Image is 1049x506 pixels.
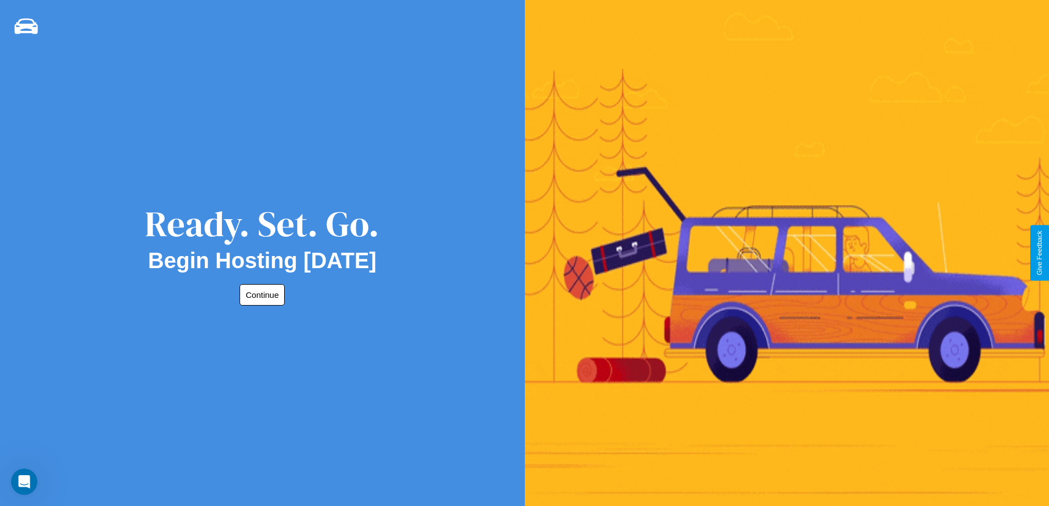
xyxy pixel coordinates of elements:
[11,469,37,495] iframe: Intercom live chat
[240,284,285,306] button: Continue
[1036,231,1043,275] div: Give Feedback
[148,248,377,273] h2: Begin Hosting [DATE]
[145,199,379,248] div: Ready. Set. Go.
